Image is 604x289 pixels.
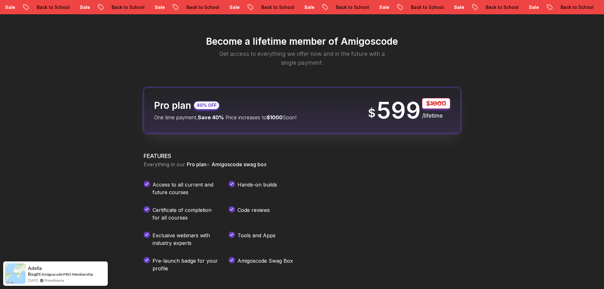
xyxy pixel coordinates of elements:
[237,206,270,221] p: Code reviews
[555,4,599,10] p: Back to School
[181,4,224,10] p: Back to School
[153,181,218,196] p: Access to all current and future courses
[187,161,206,167] span: Pro plan
[481,4,524,10] p: Back to School
[150,4,170,10] p: Sale
[224,4,245,10] p: Sale
[153,257,218,272] p: Pre-launch badge for your profile
[28,266,42,271] span: Adella
[107,4,150,10] p: Back to School
[44,278,64,283] a: ProveSource
[28,272,41,277] span: Bought
[28,278,38,283] span: [DATE]
[422,98,450,109] p: $1000
[256,4,299,10] p: Back to School
[377,99,421,122] p: 599
[237,257,293,272] p: Amigoscode Swag Box
[211,161,267,167] span: Amigoscode swag box
[42,272,93,277] a: Amigoscode PRO Membership
[406,4,449,10] p: Back to School
[197,102,217,108] p: 40% OFF
[374,4,394,10] p: Sale
[154,100,191,111] h2: Pro plan
[154,114,296,121] p: One time payment, Price increases to Soon!
[211,49,393,67] p: Get access to everything we offer now and in the future with a single payment.
[524,4,544,10] p: Sale
[112,36,492,47] h2: Become a lifetime member of Amigoscode
[237,232,276,247] p: Tools and Apps
[5,263,26,284] img: provesource social proof notification image
[299,4,320,10] p: Sale
[319,148,461,275] img: Amigoscode SwagBox
[144,161,303,168] p: Everything in our +
[422,111,450,120] p: /lifetime
[153,232,218,247] p: Exclusive webinars with industry experts
[368,107,375,119] span: $
[237,181,277,196] p: Hands-on builds
[449,4,469,10] p: Sale
[153,206,218,221] p: Certificate of completion for all courses
[331,4,374,10] p: Back to School
[198,114,224,121] span: Save 40%
[32,4,75,10] p: Back to School
[267,114,283,121] span: $1000
[75,4,95,10] p: Sale
[144,152,303,161] h3: FEATURES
